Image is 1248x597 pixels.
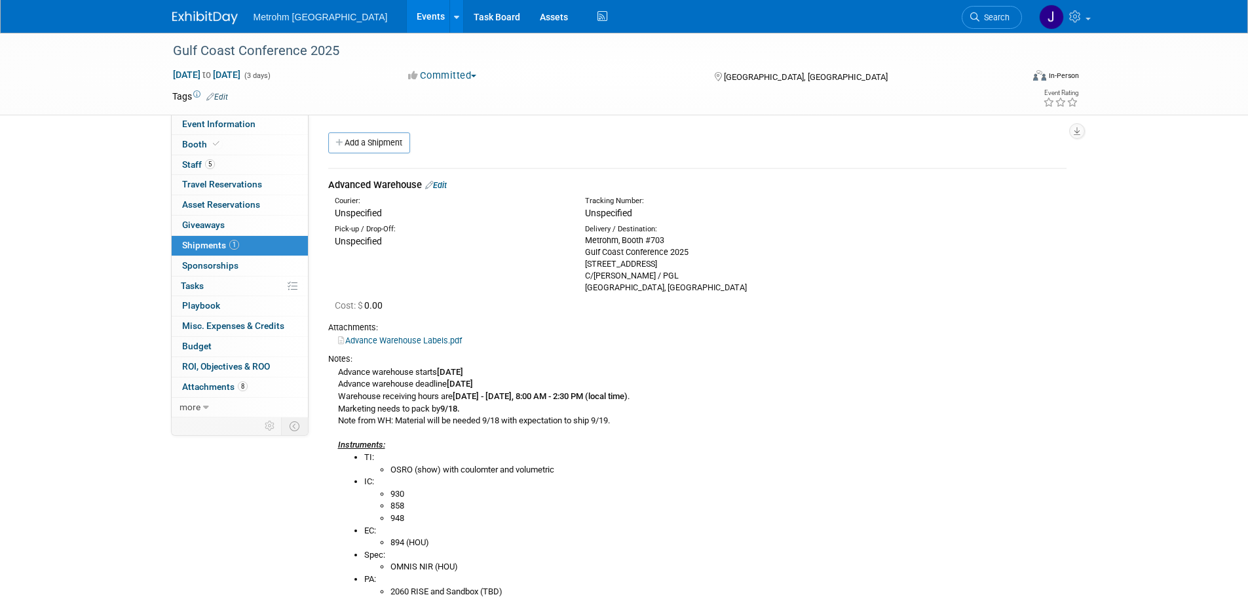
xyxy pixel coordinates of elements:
[180,402,200,412] span: more
[1048,71,1079,81] div: In-Person
[328,132,410,153] a: Add a Shipment
[172,337,308,356] a: Budget
[200,69,213,80] span: to
[364,452,1067,476] li: TI:
[172,277,308,296] a: Tasks
[172,155,308,175] a: Staff5
[945,68,1080,88] div: Event Format
[172,296,308,316] a: Playbook
[338,336,462,345] a: Advance Warehouse Labels.pdf
[585,224,816,235] div: Delivery / Destination:
[437,367,463,377] b: [DATE]
[1039,5,1064,29] img: Joanne Yam
[182,320,284,331] span: Misc. Expenses & Credits
[172,115,308,134] a: Event Information
[182,240,239,250] span: Shipments
[390,488,1067,501] li: 930
[335,236,382,246] span: Unspecified
[259,417,282,434] td: Personalize Event Tab Strip
[328,178,1067,192] div: Advanced Warehouse
[172,236,308,256] a: Shipments1
[390,512,1067,525] li: 948
[172,216,308,235] a: Giveaways
[404,69,482,83] button: Committed
[447,379,473,389] b: [DATE]
[585,208,632,218] span: Unspecified
[172,11,238,24] img: ExhibitDay
[182,341,212,351] span: Budget
[364,525,1067,549] li: EC:
[254,12,388,22] span: Metrohm [GEOGRAPHIC_DATA]
[182,119,255,129] span: Event Information
[172,135,308,155] a: Booth
[390,561,1067,573] li: OMNIS NIR (HOU)
[182,381,248,392] span: Attachments
[979,12,1010,22] span: Search
[172,195,308,215] a: Asset Reservations
[213,140,219,147] i: Booth reservation complete
[172,357,308,377] a: ROI, Objectives & ROO
[724,72,888,82] span: [GEOGRAPHIC_DATA], [GEOGRAPHIC_DATA]
[338,440,385,450] i: Instruments:
[453,391,628,401] b: [DATE] - [DATE], 8:00 AM - 2:30 PM (local time)
[335,196,565,206] div: Courier:
[585,196,879,206] div: Tracking Number:
[962,6,1022,29] a: Search
[205,159,215,169] span: 5
[425,180,447,190] a: Edit
[181,280,204,291] span: Tasks
[440,404,460,414] b: 9/18.
[182,159,215,170] span: Staff
[243,71,271,80] span: (3 days)
[182,300,220,311] span: Playbook
[172,317,308,336] a: Misc. Expenses & Credits
[172,377,308,397] a: Attachments8
[172,69,241,81] span: [DATE] [DATE]
[182,199,260,210] span: Asset Reservations
[168,39,1002,63] div: Gulf Coast Conference 2025
[335,300,364,311] span: Cost: $
[390,537,1067,549] li: 894 (HOU)
[182,220,225,230] span: Giveaways
[335,206,565,220] div: Unspecified
[1033,70,1046,81] img: Format-Inperson.png
[172,90,228,103] td: Tags
[335,300,388,311] span: 0.00
[182,139,222,149] span: Booth
[172,256,308,276] a: Sponsorships
[390,500,1067,512] li: 858
[1043,90,1078,96] div: Event Rating
[182,260,238,271] span: Sponsorships
[172,398,308,417] a: more
[281,417,308,434] td: Toggle Event Tabs
[206,92,228,102] a: Edit
[182,179,262,189] span: Travel Reservations
[328,322,1067,334] div: Attachments:
[390,464,1067,476] li: OSRO (show) with coulomter and volumetric
[364,549,1067,573] li: Spec:
[585,235,816,294] div: Metrohm, Booth #703 Gulf Coast Conference 2025 [STREET_ADDRESS] C/[PERSON_NAME] / PGL [GEOGRAPHIC...
[328,353,1067,365] div: Notes:
[172,175,308,195] a: Travel Reservations
[364,476,1067,524] li: IC:
[335,224,565,235] div: Pick-up / Drop-Off:
[182,361,270,372] span: ROI, Objectives & ROO
[238,381,248,391] span: 8
[229,240,239,250] span: 1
